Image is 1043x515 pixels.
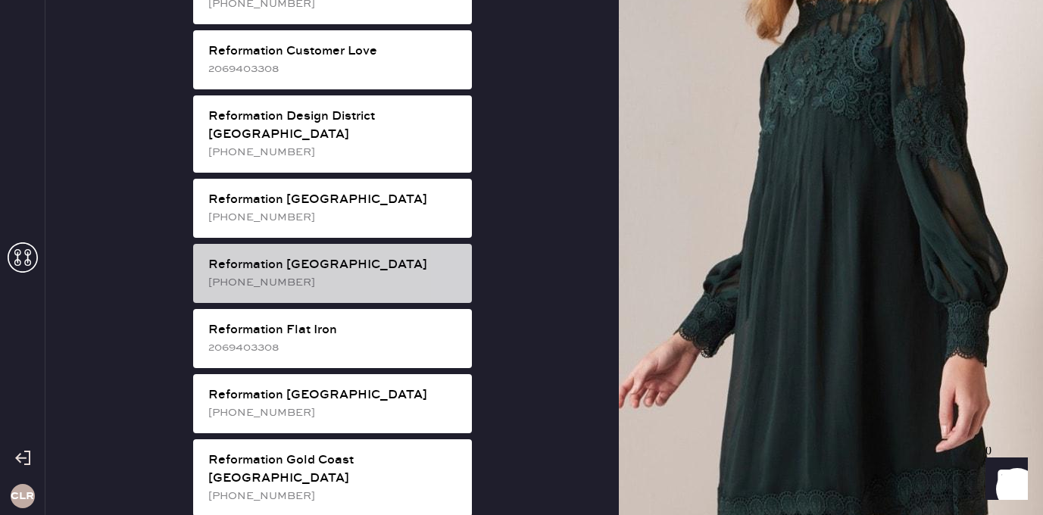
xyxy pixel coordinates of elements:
[208,321,460,339] div: Reformation Flat Iron
[208,488,460,504] div: [PHONE_NUMBER]
[208,339,460,356] div: 2069403308
[208,274,460,291] div: [PHONE_NUMBER]
[208,42,460,61] div: Reformation Customer Love
[208,451,460,488] div: Reformation Gold Coast [GEOGRAPHIC_DATA]
[208,209,460,226] div: [PHONE_NUMBER]
[11,491,34,501] h3: CLR
[208,108,460,144] div: Reformation Design District [GEOGRAPHIC_DATA]
[208,191,460,209] div: Reformation [GEOGRAPHIC_DATA]
[208,256,460,274] div: Reformation [GEOGRAPHIC_DATA]
[971,447,1036,512] iframe: Front Chat
[208,404,460,421] div: [PHONE_NUMBER]
[208,144,460,161] div: [PHONE_NUMBER]
[208,386,460,404] div: Reformation [GEOGRAPHIC_DATA]
[208,61,460,77] div: 2069403308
